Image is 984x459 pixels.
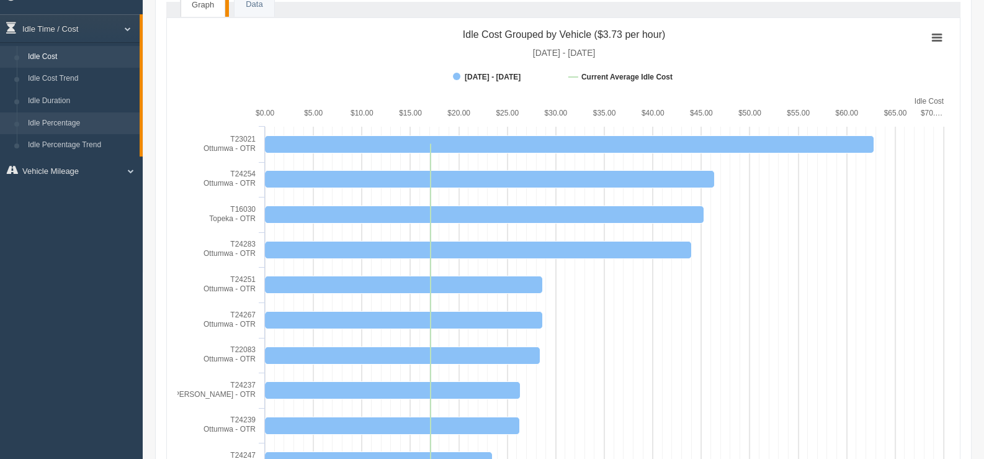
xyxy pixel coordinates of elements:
[141,390,256,399] tspan: South St [PERSON_NAME] - OTR
[884,109,907,117] text: $65.00
[690,109,713,117] text: $45.00
[230,135,256,143] tspan: T23021
[230,381,256,389] tspan: T24237
[835,109,858,117] text: $60.00
[593,109,616,117] text: $35.00
[642,109,664,117] text: $40.00
[399,109,422,117] text: $15.00
[230,311,256,319] tspan: T24267
[209,214,256,223] tspan: Topeka - OTR
[230,416,256,424] tspan: T24239
[496,109,519,117] text: $25.00
[204,179,256,188] tspan: Ottumwa - OTR
[351,109,373,117] text: $10.00
[787,109,810,117] text: $55.00
[463,29,665,40] tspan: Idle Cost Grouped by Vehicle ($3.73 per hour)
[204,284,256,293] tspan: Ottumwa - OTR
[204,425,256,434] tspan: Ottumwa - OTR
[204,144,256,153] tspan: Ottumwa - OTR
[304,109,323,117] text: $5.00
[256,109,274,117] text: $0.00
[22,68,140,90] a: Idle Cost Trend
[230,275,256,284] tspan: T24251
[22,134,140,157] a: Idle Percentage Trend
[921,109,942,117] tspan: $70.…
[22,112,140,135] a: Idle Percentage
[230,240,256,248] tspan: T24283
[230,205,256,214] tspan: T16030
[230,170,256,178] tspan: T24254
[204,320,256,329] tspan: Ottumwa - OTR
[22,46,140,68] a: Idle Cost
[22,90,140,112] a: Idle Duration
[581,73,673,81] tspan: Current Average Idle Cost
[465,73,521,81] tspan: [DATE] - [DATE]
[545,109,568,117] text: $30.00
[230,345,256,354] tspan: T22083
[738,109,761,117] text: $50.00
[447,109,470,117] text: $20.00
[204,249,256,258] tspan: Ottumwa - OTR
[915,97,944,106] tspan: Idle Cost
[533,48,596,58] tspan: [DATE] - [DATE]
[204,355,256,363] tspan: Ottumwa - OTR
